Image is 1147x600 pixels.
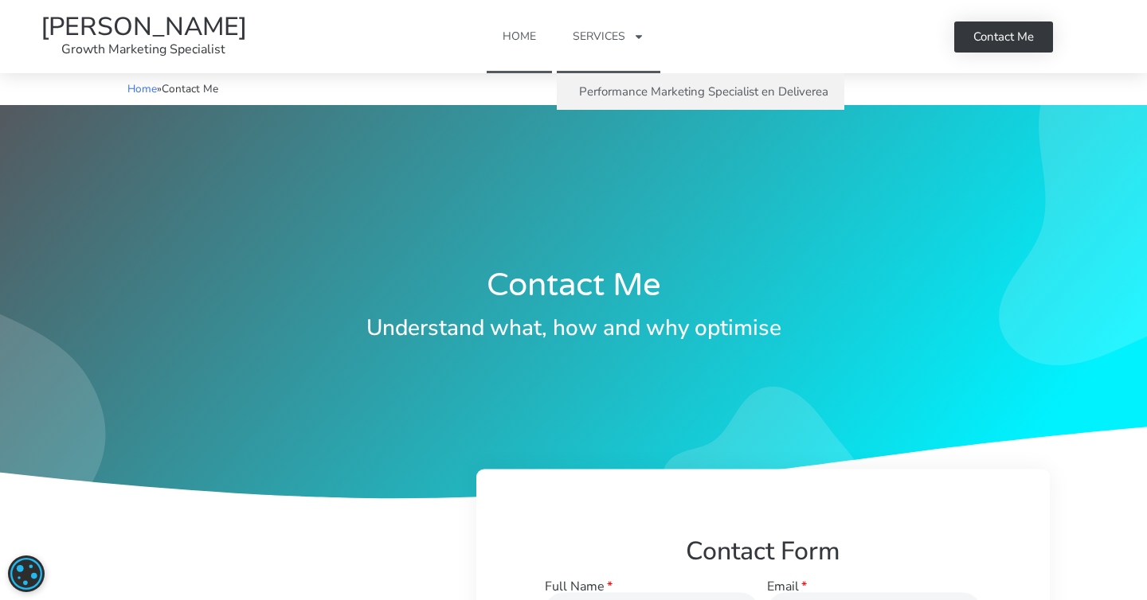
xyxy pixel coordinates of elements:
[162,81,218,96] span: Contact Me
[954,21,1053,53] a: Contact Me
[545,579,613,592] label: Full Name
[767,579,807,592] label: Email
[557,73,844,110] a: Performance Marketing Specialist en Deliverea
[104,269,1043,301] h1: Contact Me
[874,428,1147,600] iframe: Chat Widget
[127,81,157,96] a: Home
[127,81,218,96] span: »
[973,31,1034,43] span: Contact Me
[104,317,1043,339] h3: Understand what, how and why optimise
[41,10,247,44] a: [PERSON_NAME]
[545,538,981,563] h2: Contact Form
